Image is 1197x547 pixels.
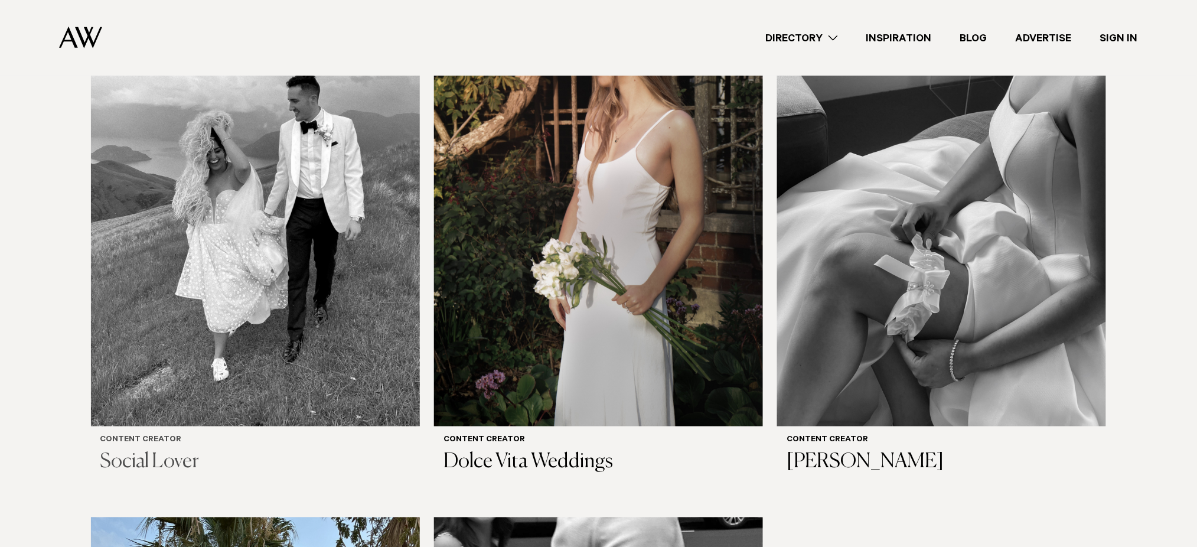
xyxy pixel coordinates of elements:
h3: Dolce Vita Weddings [443,451,754,475]
img: Auckland Weddings Logo [59,27,102,48]
h6: Content Creator [100,436,410,446]
h6: Content Creator [787,436,1097,446]
h3: [PERSON_NAME] [787,451,1097,475]
a: Directory [751,30,852,46]
a: Blog [946,30,1002,46]
a: Advertise [1002,30,1086,46]
a: Inspiration [852,30,946,46]
h6: Content Creator [443,436,754,446]
h3: Social Lover [100,451,410,475]
a: Sign In [1086,30,1152,46]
